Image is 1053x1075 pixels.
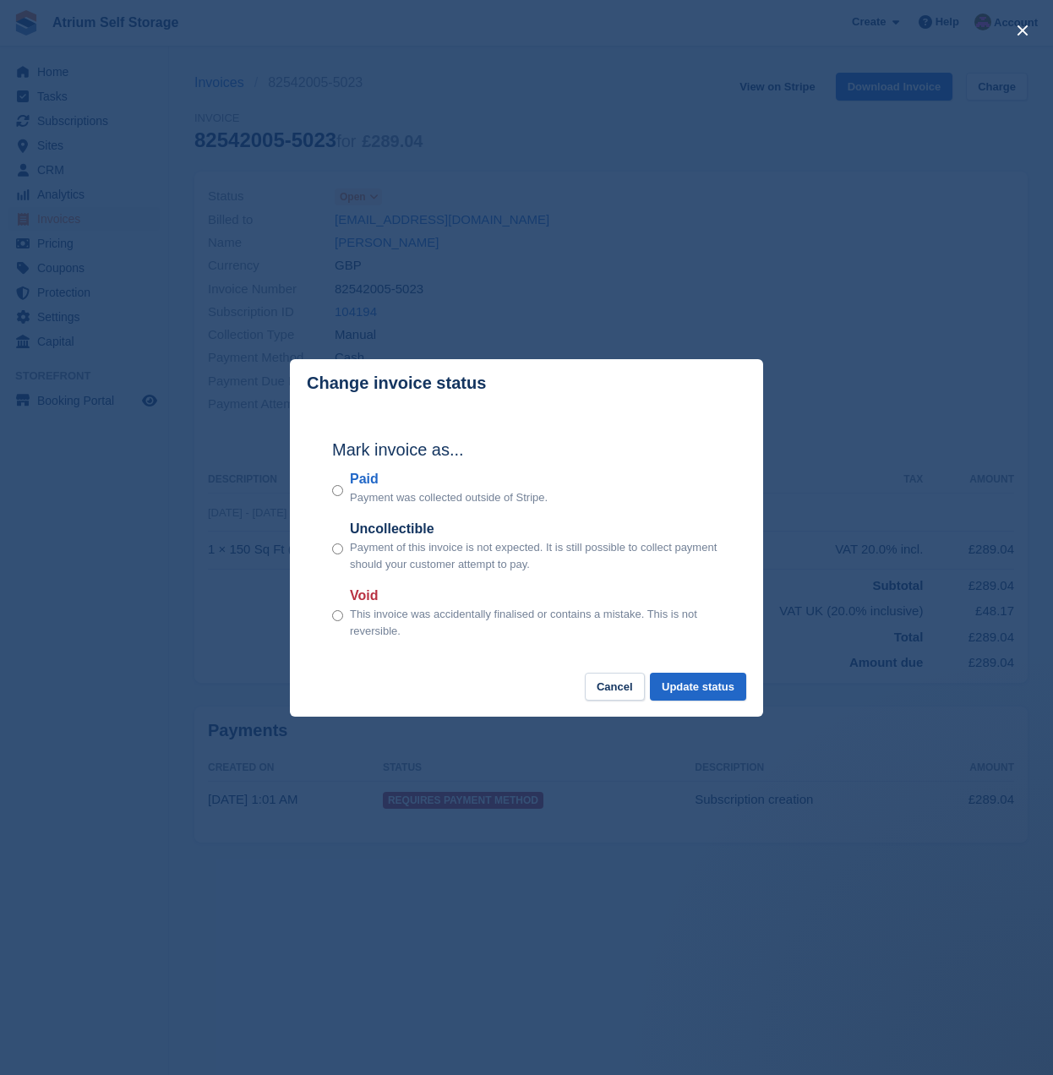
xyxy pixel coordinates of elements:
[350,606,721,639] p: This invoice was accidentally finalised or contains a mistake. This is not reversible.
[350,539,721,572] p: Payment of this invoice is not expected. It is still possible to collect payment should your cust...
[332,437,721,462] h2: Mark invoice as...
[307,374,486,393] p: Change invoice status
[350,469,548,489] label: Paid
[350,519,721,539] label: Uncollectible
[585,673,645,701] button: Cancel
[1009,17,1036,44] button: close
[350,489,548,506] p: Payment was collected outside of Stripe.
[350,586,721,606] label: Void
[650,673,746,701] button: Update status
